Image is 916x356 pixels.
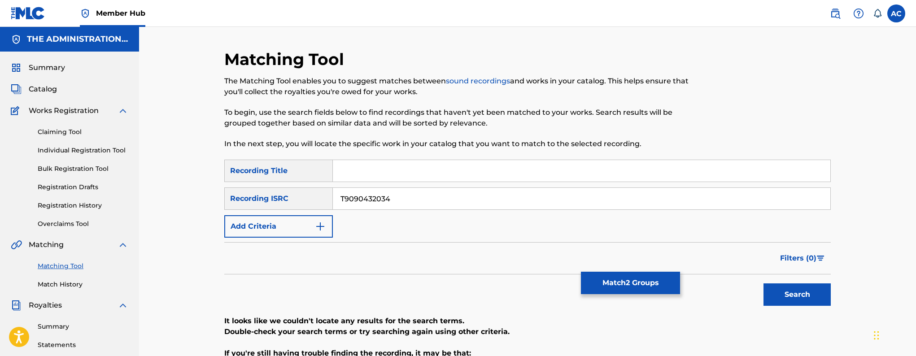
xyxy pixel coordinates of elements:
img: expand [118,105,128,116]
span: Matching [29,239,64,250]
iframe: Chat Widget [871,313,916,356]
span: Catalog [29,84,57,95]
img: 9d2ae6d4665cec9f34b9.svg [315,221,326,232]
p: It looks like we couldn't locate any results for the search terms. [224,316,831,326]
div: Notifications [873,9,882,18]
p: In the next step, you will locate the specific work in your catalog that you want to match to the... [224,139,691,149]
span: Summary [29,62,65,73]
button: Search [763,283,831,306]
img: MLC Logo [11,7,45,20]
a: sound recordings [446,77,510,85]
a: Individual Registration Tool [38,146,128,155]
span: Filters ( 0 ) [780,253,816,264]
a: CatalogCatalog [11,84,57,95]
img: Top Rightsholder [80,8,91,19]
img: Royalties [11,300,22,311]
img: Matching [11,239,22,250]
a: Registration Drafts [38,182,128,192]
a: Statements [38,340,128,350]
a: Match History [38,280,128,289]
a: Summary [38,322,128,331]
img: Summary [11,62,22,73]
a: Public Search [826,4,844,22]
p: Double-check your search terms or try searching again using other criteria. [224,326,831,337]
a: Overclaims Tool [38,219,128,229]
p: To begin, use the search fields below to find recordings that haven't yet been matched to your wo... [224,107,691,129]
p: The Matching Tool enables you to suggest matches between and works in your catalog. This helps en... [224,76,691,97]
div: Drag [874,322,879,349]
div: User Menu [887,4,905,22]
a: Registration History [38,201,128,210]
a: Bulk Registration Tool [38,164,128,174]
img: search [830,8,841,19]
iframe: Resource Center [891,227,916,299]
a: Matching Tool [38,261,128,271]
button: Match2 Groups [581,272,680,294]
span: Member Hub [96,8,145,18]
img: expand [118,300,128,311]
form: Search Form [224,160,831,310]
h5: THE ADMINISTRATION MP INC [27,34,128,44]
div: Help [850,4,868,22]
img: help [853,8,864,19]
img: Works Registration [11,105,22,116]
button: Add Criteria [224,215,333,238]
img: Accounts [11,34,22,45]
img: filter [817,256,824,261]
span: Works Registration [29,105,99,116]
h2: Matching Tool [224,49,349,69]
img: expand [118,239,128,250]
button: Filters (0) [775,247,831,269]
a: Claiming Tool [38,127,128,137]
a: SummarySummary [11,62,65,73]
span: Royalties [29,300,62,311]
img: Catalog [11,84,22,95]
